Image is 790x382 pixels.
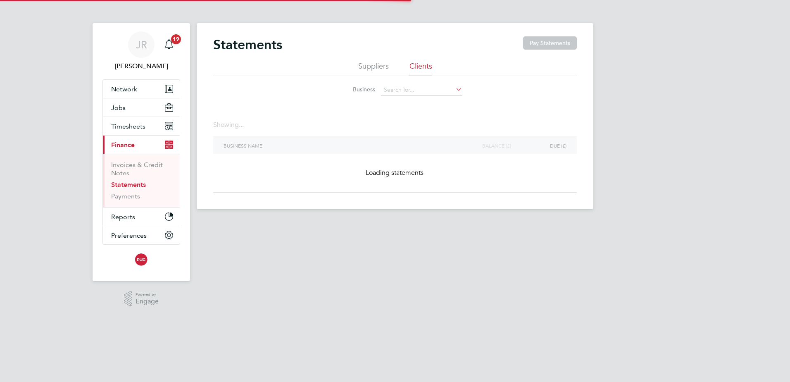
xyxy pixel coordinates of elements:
span: JR [136,39,147,50]
span: Finance [111,141,135,149]
a: Statements [111,181,146,189]
span: Powered by [136,291,159,298]
span: Preferences [111,232,147,239]
label: Business [328,86,375,93]
a: Go to home page [102,253,180,266]
button: Pay Statements [523,36,577,50]
button: Jobs [103,98,180,117]
span: Timesheets [111,122,145,130]
a: Invoices & Credit Notes [111,161,163,177]
span: Engage [136,298,159,305]
span: Jobs [111,104,126,112]
span: 19 [171,34,181,44]
button: Reports [103,208,180,226]
img: pwg-logo-retina.png [133,253,150,266]
button: Network [103,80,180,98]
span: ... [239,121,244,129]
li: Suppliers [358,61,389,76]
input: Search for... [381,84,462,96]
span: Reports [111,213,135,221]
button: Preferences [103,226,180,244]
a: Payments [111,192,140,200]
span: Network [111,85,137,93]
nav: Main navigation [93,23,190,281]
li: Clients [409,61,432,76]
button: Finance [103,136,180,154]
div: Finance [103,154,180,207]
button: Timesheets [103,117,180,135]
a: JR[PERSON_NAME] [102,31,180,71]
a: Powered byEngage [124,291,159,307]
span: Jennifer Rigby [102,61,180,71]
h2: Statements [213,36,282,53]
div: Showing [213,121,245,129]
a: 19 [161,31,177,58]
